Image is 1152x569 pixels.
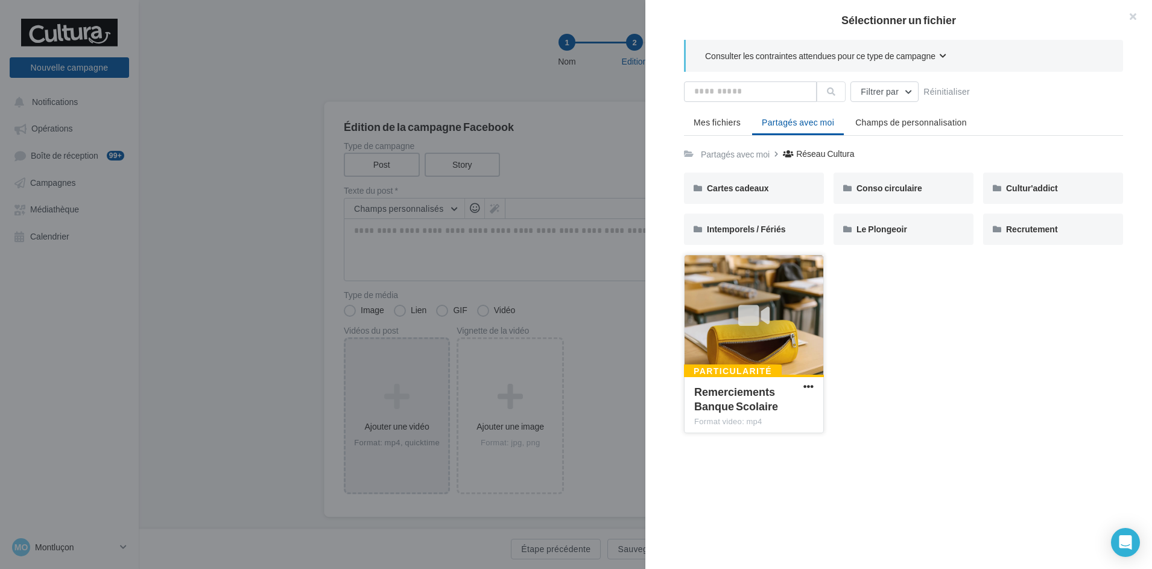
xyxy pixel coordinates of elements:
[919,84,975,99] button: Réinitialiser
[796,148,854,160] div: Réseau Cultura
[701,148,770,161] div: Partagés avec moi
[705,49,946,65] button: Consulter les contraintes attendues pour ce type de campagne
[1006,183,1058,193] span: Cultur'addict
[762,117,834,127] span: Partagés avec moi
[855,117,967,127] span: Champs de personnalisation
[705,50,935,62] span: Consulter les contraintes attendues pour ce type de campagne
[707,224,786,234] span: Intemporels / Fériés
[694,117,741,127] span: Mes fichiers
[856,183,922,193] span: Conso circulaire
[694,385,778,413] span: Remerciements Banque Scolaire
[850,81,919,102] button: Filtrer par
[694,416,814,427] div: Format video: mp4
[1111,528,1140,557] div: Open Intercom Messenger
[707,183,769,193] span: Cartes cadeaux
[684,364,782,378] div: Particularité
[856,224,907,234] span: Le Plongeoir
[665,14,1133,25] h2: Sélectionner un fichier
[1006,224,1058,234] span: Recrutement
